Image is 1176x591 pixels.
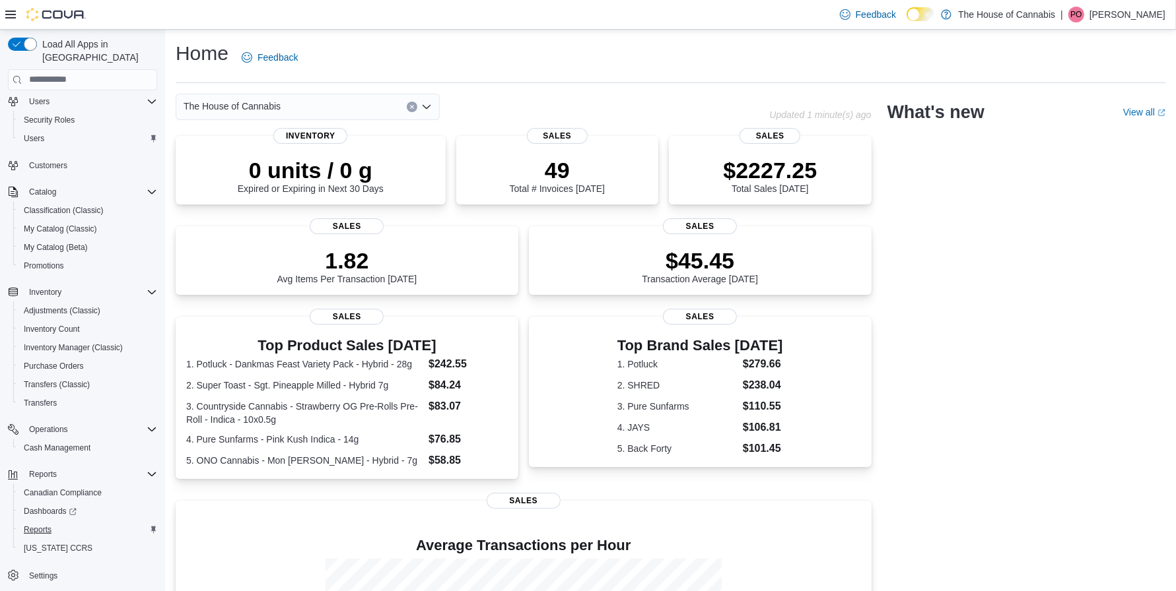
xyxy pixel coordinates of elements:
button: Purchase Orders [13,357,162,375]
span: Load All Apps in [GEOGRAPHIC_DATA] [37,38,157,64]
a: Adjustments (Classic) [18,303,106,319]
img: Cova [26,8,86,21]
span: Purchase Orders [24,361,84,371]
span: My Catalog (Classic) [18,221,157,237]
span: Reports [18,522,157,538]
a: Security Roles [18,112,80,128]
a: Feedback [835,1,901,28]
span: Reports [29,469,57,480]
span: Sales [527,128,588,144]
span: Operations [29,424,68,435]
div: Transaction Average [DATE] [642,247,758,284]
span: Cash Management [18,440,157,456]
button: Reports [13,520,162,539]
button: Reports [3,465,162,483]
a: Purchase Orders [18,358,89,374]
a: My Catalog (Classic) [18,221,102,237]
a: Canadian Compliance [18,485,107,501]
a: Customers [24,158,73,173]
button: Catalog [24,184,61,200]
span: Inventory [273,128,347,144]
button: Reports [24,466,62,482]
span: Security Roles [18,112,157,128]
a: Inventory Manager (Classic) [18,340,128,356]
span: Transfers (Classic) [24,379,90,390]
button: Transfers (Classic) [13,375,162,394]
p: 0 units / 0 g [238,157,384,183]
button: [US_STATE] CCRS [13,539,162,557]
div: Total # Invoices [DATE] [510,157,605,194]
p: 1.82 [277,247,417,274]
button: Operations [24,421,73,437]
span: Catalog [29,187,56,197]
span: [US_STATE] CCRS [24,543,92,553]
span: Users [24,133,44,144]
span: Users [24,94,157,109]
a: Feedback [236,44,303,71]
a: Promotions [18,258,69,274]
a: Users [18,131,50,146]
button: Users [3,92,162,111]
p: The House of Cannabis [958,7,1055,22]
span: The House of Cannabis [184,98,281,114]
a: Dashboards [13,502,162,520]
span: Sales [740,128,800,144]
span: Inventory [24,284,157,300]
span: Inventory Count [18,321,157,337]
dd: $84.24 [429,377,508,393]
div: Total Sales [DATE] [723,157,817,194]
span: Sales [663,309,737,325]
button: Catalog [3,183,162,201]
span: Customers [29,160,67,171]
h4: Average Transactions per Hour [186,538,861,553]
button: Inventory [24,284,67,300]
span: Security Roles [24,115,75,125]
button: Security Roles [13,111,162,129]
button: My Catalog (Classic) [13,220,162,238]
p: $2227.25 [723,157,817,183]
dt: 1. Potluck [617,358,738,371]
button: Canadian Compliance [13,483,162,502]
span: Reports [24,524,52,535]
p: 49 [510,157,605,183]
p: Updated 1 minute(s) ago [769,109,871,120]
span: PO [1070,7,1082,22]
span: Sales [310,309,384,325]
dt: 5. ONO Cannabis - Mon [PERSON_NAME] - Hybrid - 7g [186,454,423,467]
a: My Catalog (Beta) [18,239,93,255]
span: Canadian Compliance [24,487,102,498]
span: Promotions [24,261,64,271]
button: Cash Management [13,439,162,457]
span: Operations [24,421,157,437]
button: Promotions [13,257,162,275]
span: Settings [29,571,57,581]
div: Avg Items Per Transaction [DATE] [277,247,417,284]
span: Customers [24,157,157,173]
span: Sales [310,218,384,234]
span: Catalog [24,184,157,200]
span: Dashboards [18,503,157,519]
dd: $279.66 [743,356,783,372]
a: Dashboards [18,503,82,519]
dd: $242.55 [429,356,508,372]
button: Inventory Manager (Classic) [13,338,162,357]
dt: 3. Pure Sunfarms [617,400,738,413]
dd: $110.55 [743,398,783,414]
button: My Catalog (Beta) [13,238,162,257]
span: Adjustments (Classic) [24,305,100,316]
span: Reports [24,466,157,482]
span: Feedback [856,8,896,21]
span: Inventory Manager (Classic) [24,342,123,353]
span: Purchase Orders [18,358,157,374]
dt: 4. JAYS [617,421,738,434]
h3: Top Brand Sales [DATE] [617,338,783,354]
span: My Catalog (Beta) [18,239,157,255]
dd: $76.85 [429,431,508,447]
dd: $238.04 [743,377,783,393]
span: Transfers [18,395,157,411]
span: My Catalog (Classic) [24,224,97,234]
button: Users [24,94,55,109]
a: Classification (Classic) [18,202,109,218]
span: Transfers [24,398,57,408]
dd: $101.45 [743,441,783,456]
